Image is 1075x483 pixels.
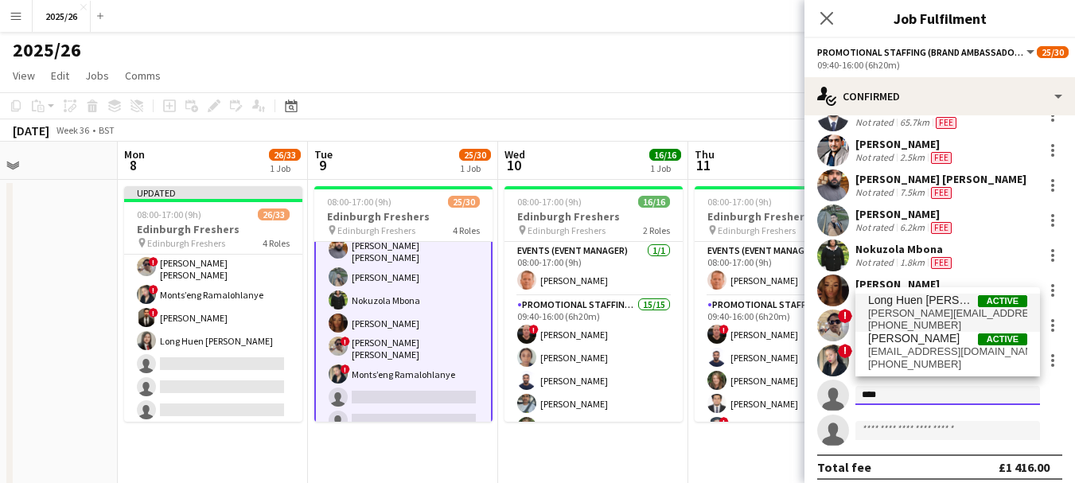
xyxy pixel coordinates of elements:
[269,149,301,161] span: 26/33
[504,242,683,296] app-card-role: Events (Event Manager)1/108:00-17:00 (9h)[PERSON_NAME]
[695,242,873,296] app-card-role: Events (Event Manager)1/108:00-17:00 (9h)[PERSON_NAME]
[125,68,161,83] span: Comms
[928,221,955,234] div: Crew has different fees then in role
[931,222,952,234] span: Fee
[855,172,1026,186] div: [PERSON_NAME] [PERSON_NAME]
[978,333,1027,345] span: Active
[838,309,852,323] span: !
[855,186,897,199] div: Not rated
[341,337,350,346] span: !
[931,152,952,164] span: Fee
[517,196,582,208] span: 08:00-17:00 (9h)
[695,147,715,162] span: Thu
[13,38,81,62] h1: 2025/26
[868,307,1027,320] span: latisha.lh.chan@gmail.com
[817,459,871,475] div: Total fee
[817,46,1024,58] span: Promotional Staffing (Brand Ambassadors)
[868,358,1027,371] span: +447578412565
[448,196,480,208] span: 25/30
[327,196,391,208] span: 08:00-17:00 (9h)
[124,186,302,422] app-job-card: Updated08:00-17:00 (9h)26/33Edinburgh Freshers Edinburgh Freshers4 Roles[PERSON_NAME]Nokuzola Mbo...
[868,319,1027,332] span: +4407464095212
[6,65,41,86] a: View
[897,221,928,234] div: 6.2km
[855,221,897,234] div: Not rated
[855,137,955,151] div: [PERSON_NAME]
[855,256,897,269] div: Not rated
[855,277,955,291] div: [PERSON_NAME]
[650,162,680,174] div: 1 Job
[124,186,302,199] div: Updated
[719,417,729,427] span: !
[149,257,158,267] span: !
[931,187,952,199] span: Fee
[897,116,933,129] div: 65.7km
[504,147,525,162] span: Wed
[643,224,670,236] span: 2 Roles
[529,325,539,334] span: !
[119,65,167,86] a: Comms
[928,151,955,164] div: Crew has different fees then in role
[137,208,201,220] span: 08:00-17:00 (9h)
[928,256,955,269] div: Crew has different fees then in role
[460,162,490,174] div: 1 Job
[804,8,1075,29] h3: Job Fulfilment
[99,124,115,136] div: BST
[147,237,225,249] span: Edinburgh Freshers
[453,224,480,236] span: 4 Roles
[258,208,290,220] span: 26/33
[838,344,852,358] span: !
[692,156,715,174] span: 11
[13,68,35,83] span: View
[999,459,1050,475] div: £1 416.00
[51,68,69,83] span: Edit
[718,224,796,236] span: Edinburgh Freshers
[868,345,1027,358] span: maialong@rocketmail.com
[528,224,606,236] span: Edinburgh Freshers
[855,151,897,164] div: Not rated
[897,186,928,199] div: 7.5km
[817,59,1062,71] div: 09:40-16:00 (6h20m)
[855,242,955,256] div: Nokuzola Mbona
[504,209,683,224] h3: Edinburgh Freshers
[931,257,952,269] span: Fee
[928,186,955,199] div: Crew has different fees then in role
[933,116,960,129] div: Crew has different fees then in role
[1037,46,1069,58] span: 25/30
[459,149,491,161] span: 25/30
[978,295,1027,307] span: Active
[314,209,493,224] h3: Edinburgh Freshers
[263,237,290,249] span: 4 Roles
[13,123,49,138] div: [DATE]
[79,65,115,86] a: Jobs
[314,186,493,422] app-job-card: 08:00-17:00 (9h)25/30Edinburgh Freshers Edinburgh Freshers4 Roles![PERSON_NAME][PERSON_NAME][PERS...
[85,68,109,83] span: Jobs
[149,285,158,294] span: !
[936,117,956,129] span: Fee
[897,256,928,269] div: 1.8km
[122,156,145,174] span: 8
[649,149,681,161] span: 16/16
[124,147,145,162] span: Mon
[45,65,76,86] a: Edit
[707,196,772,208] span: 08:00-17:00 (9h)
[897,151,928,164] div: 2.5km
[504,186,683,422] app-job-card: 08:00-17:00 (9h)16/16Edinburgh Freshers Edinburgh Freshers2 RolesEvents (Event Manager)1/108:00-1...
[868,332,960,345] span: Maia Long
[312,156,333,174] span: 9
[337,224,415,236] span: Edinburgh Freshers
[314,147,333,162] span: Tue
[695,209,873,224] h3: Edinburgh Freshers
[868,294,978,307] span: Long Huen Latisha Chan
[341,364,350,374] span: !
[638,196,670,208] span: 16/16
[695,186,873,422] app-job-card: 08:00-17:00 (9h)16/16Edinburgh Freshers Edinburgh Freshers2 RolesEvents (Event Manager)1/108:00-1...
[817,46,1037,58] button: Promotional Staffing (Brand Ambassadors)
[502,156,525,174] span: 10
[804,77,1075,115] div: Confirmed
[719,325,729,334] span: !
